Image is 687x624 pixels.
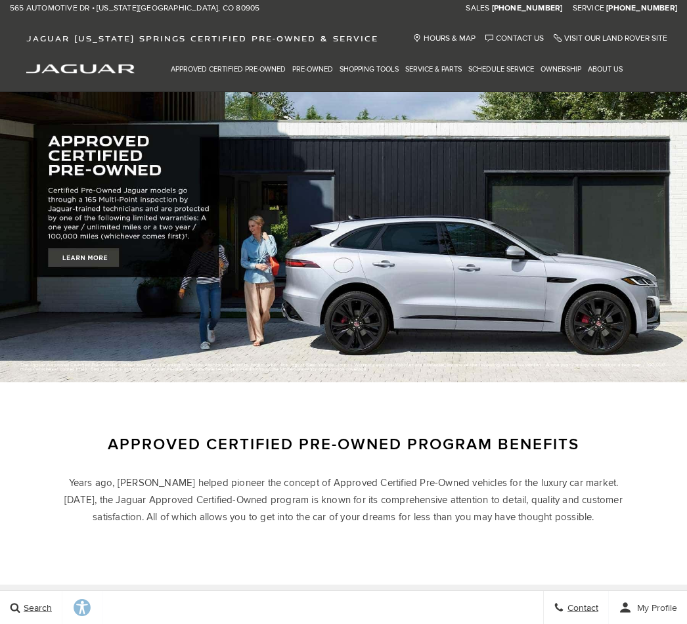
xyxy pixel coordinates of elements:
[20,602,52,613] span: Search
[585,58,626,81] a: About Us
[485,33,544,43] a: Contact Us
[64,435,623,455] h3: Approved Certified Pre-Owned Program Benefits
[537,58,585,81] a: Ownership
[167,58,626,81] nav: Main Navigation
[573,3,604,13] span: Service
[10,3,259,14] a: 565 Automotive Dr • [US_STATE][GEOGRAPHIC_DATA], CO 80905
[465,58,537,81] a: Schedule Service
[413,33,476,43] a: Hours & Map
[336,58,402,81] a: Shopping Tools
[632,602,677,613] span: My Profile
[609,591,687,624] button: user-profile-menu
[167,58,289,81] a: Approved Certified Pre-Owned
[20,33,385,43] a: Jaguar [US_STATE] Springs Certified Pre-Owned & Service
[564,602,598,613] span: Contact
[492,3,563,14] a: [PHONE_NUMBER]
[26,62,135,74] a: jaguar
[466,3,489,13] span: Sales
[26,33,378,43] span: Jaguar [US_STATE] Springs Certified Pre-Owned & Service
[26,64,135,74] img: Jaguar
[606,3,677,14] a: [PHONE_NUMBER]
[402,58,465,81] a: Service & Parts
[289,58,336,81] a: Pre-Owned
[554,33,667,43] a: Visit Our Land Rover Site
[64,474,623,526] p: Years ago, [PERSON_NAME] helped pioneer the concept of Approved Certified Pre-Owned vehicles for ...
